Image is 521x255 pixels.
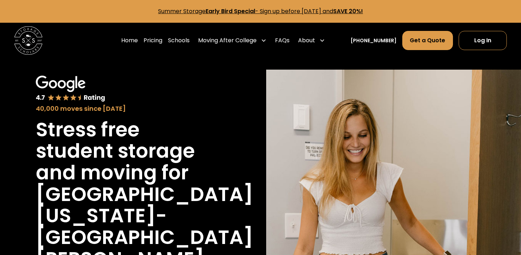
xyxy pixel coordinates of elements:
a: home [14,26,43,55]
strong: Early Bird Special [206,7,255,15]
div: Moving After College [198,36,257,45]
strong: SAVE 20%! [333,7,363,15]
h1: Stress free student storage and moving for [36,119,219,184]
a: Summer StorageEarly Bird Special- Sign up before [DATE] andSAVE 20%! [158,7,363,15]
img: Google 4.7 star rating [36,76,106,102]
a: Pricing [144,31,162,50]
a: Home [121,31,138,50]
div: About [295,31,328,50]
a: Get a Quote [402,31,453,50]
a: FAQs [275,31,290,50]
a: Schools [168,31,190,50]
a: [PHONE_NUMBER] [351,37,397,44]
img: Storage Scholars main logo [14,26,43,55]
div: Moving After College [195,31,269,50]
div: About [298,36,315,45]
a: Log In [459,31,507,50]
div: 40,000 moves since [DATE] [36,104,219,113]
